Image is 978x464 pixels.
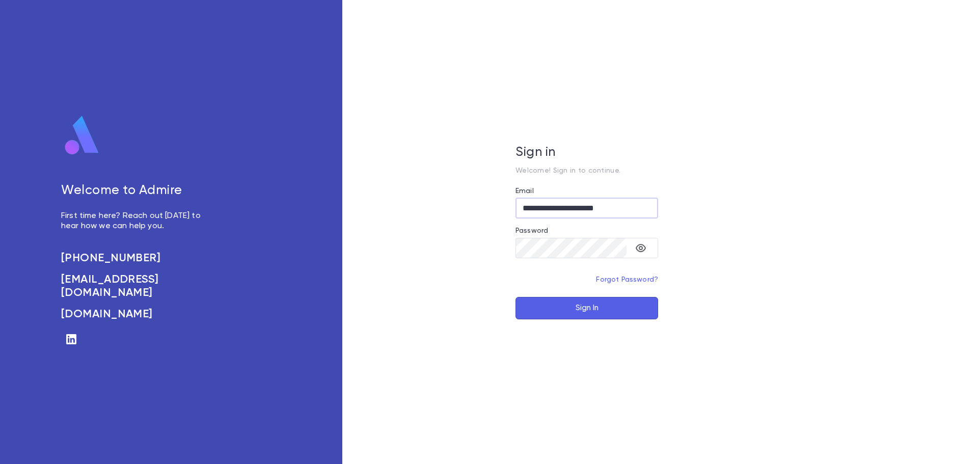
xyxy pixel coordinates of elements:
[61,308,212,321] a: [DOMAIN_NAME]
[515,227,548,235] label: Password
[61,115,103,156] img: logo
[61,252,212,265] a: [PHONE_NUMBER]
[631,238,651,258] button: toggle password visibility
[61,211,212,231] p: First time here? Reach out [DATE] to hear how we can help you.
[61,273,212,299] a: [EMAIL_ADDRESS][DOMAIN_NAME]
[515,167,658,175] p: Welcome! Sign in to continue.
[61,183,212,199] h5: Welcome to Admire
[515,187,534,195] label: Email
[515,297,658,319] button: Sign In
[596,276,658,283] a: Forgot Password?
[515,145,658,160] h5: Sign in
